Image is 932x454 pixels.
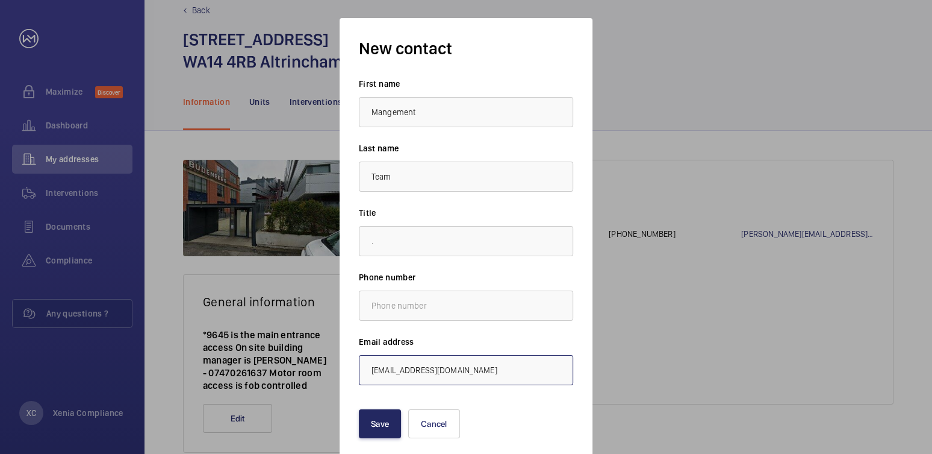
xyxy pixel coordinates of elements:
[359,162,573,192] input: Last name
[359,291,573,321] input: Phone number
[359,97,573,127] input: First name
[359,142,573,154] label: Last name
[359,355,573,385] input: Email address
[359,226,573,256] input: Title
[359,409,401,438] button: Save
[359,207,573,219] label: Title
[408,409,460,438] button: Cancel
[359,271,573,283] label: Phone number
[359,336,573,348] label: Email address
[359,78,573,90] label: First name
[359,37,573,60] h3: New contact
